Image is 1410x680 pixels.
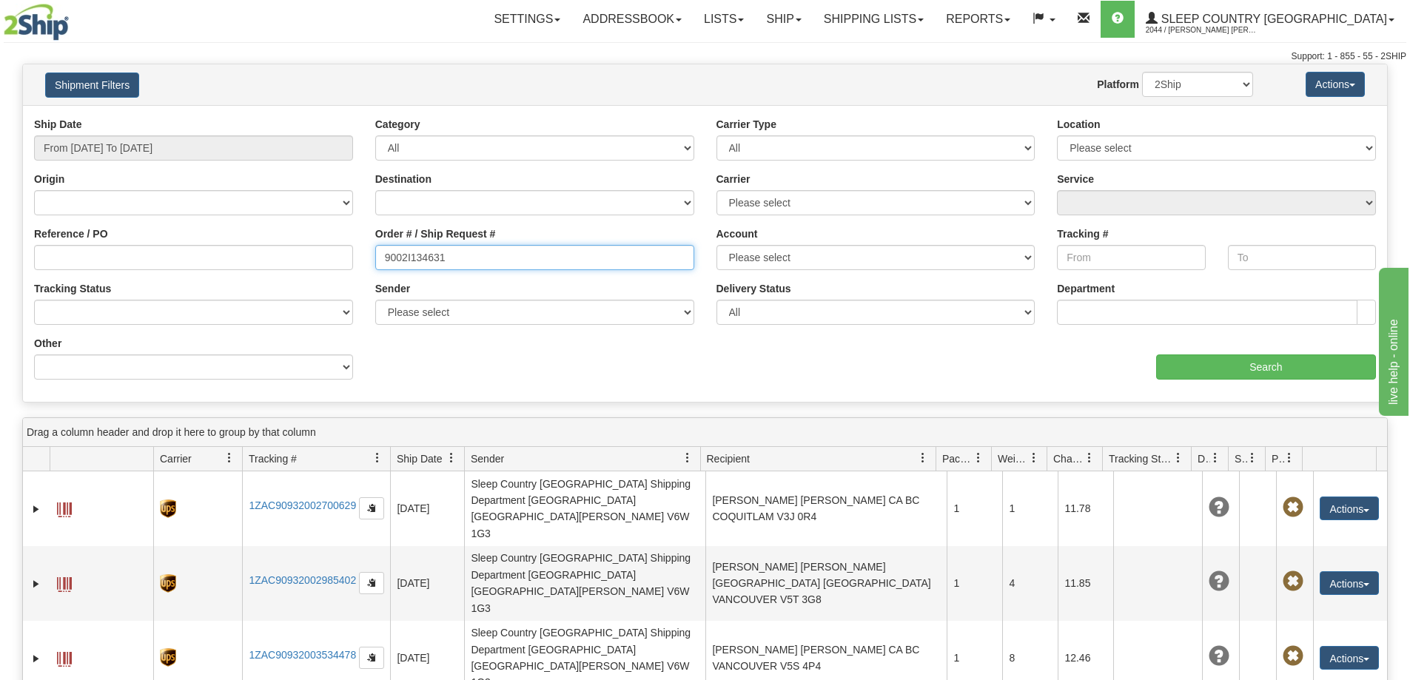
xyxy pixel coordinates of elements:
[34,117,82,132] label: Ship Date
[1240,445,1265,471] a: Shipment Issues filter column settings
[1109,451,1173,466] span: Tracking Status
[705,546,947,621] td: [PERSON_NAME] [PERSON_NAME] [GEOGRAPHIC_DATA] [GEOGRAPHIC_DATA] VANCOUVER V5T 3G8
[1057,281,1115,296] label: Department
[1002,546,1058,621] td: 4
[397,451,442,466] span: Ship Date
[1235,451,1247,466] span: Shipment Issues
[1228,245,1376,270] input: To
[365,445,390,471] a: Tracking # filter column settings
[998,451,1029,466] span: Weight
[1320,496,1379,520] button: Actions
[716,117,776,132] label: Carrier Type
[1057,172,1094,186] label: Service
[57,570,72,594] a: Label
[1283,646,1303,667] span: Pickup Not Assigned
[693,1,755,38] a: Lists
[675,445,700,471] a: Sender filter column settings
[1166,445,1191,471] a: Tracking Status filter column settings
[1283,497,1303,518] span: Pickup Not Assigned
[1097,77,1139,92] label: Platform
[947,546,1002,621] td: 1
[1376,264,1409,415] iframe: chat widget
[1021,445,1047,471] a: Weight filter column settings
[707,451,750,466] span: Recipient
[160,574,175,593] img: 8 - UPS
[1057,245,1205,270] input: From
[471,451,504,466] span: Sender
[910,445,936,471] a: Recipient filter column settings
[464,546,705,621] td: Sleep Country [GEOGRAPHIC_DATA] Shipping Department [GEOGRAPHIC_DATA] [GEOGRAPHIC_DATA][PERSON_NA...
[935,1,1021,38] a: Reports
[483,1,571,38] a: Settings
[1158,13,1387,25] span: Sleep Country [GEOGRAPHIC_DATA]
[1058,546,1113,621] td: 11.85
[359,497,384,519] button: Copy to clipboard
[1146,23,1257,38] span: 2044 / [PERSON_NAME] [PERSON_NAME]
[1277,445,1302,471] a: Pickup Status filter column settings
[359,572,384,594] button: Copy to clipboard
[1203,445,1228,471] a: Delivery Status filter column settings
[34,226,108,241] label: Reference / PO
[1283,571,1303,592] span: Pickup Not Assigned
[57,496,72,519] a: Label
[1077,445,1102,471] a: Charge filter column settings
[1053,451,1084,466] span: Charge
[1135,1,1406,38] a: Sleep Country [GEOGRAPHIC_DATA] 2044 / [PERSON_NAME] [PERSON_NAME]
[23,418,1387,447] div: grid grouping header
[813,1,935,38] a: Shipping lists
[249,451,297,466] span: Tracking #
[1320,646,1379,670] button: Actions
[375,226,496,241] label: Order # / Ship Request #
[375,172,432,186] label: Destination
[1058,471,1113,546] td: 11.78
[571,1,693,38] a: Addressbook
[947,471,1002,546] td: 1
[1320,571,1379,595] button: Actions
[705,471,947,546] td: [PERSON_NAME] [PERSON_NAME] CA BC COQUITLAM V3J 0R4
[4,50,1406,63] div: Support: 1 - 855 - 55 - 2SHIP
[34,281,111,296] label: Tracking Status
[249,574,356,586] a: 1ZAC90932002985402
[390,546,464,621] td: [DATE]
[1272,451,1284,466] span: Pickup Status
[390,471,464,546] td: [DATE]
[942,451,973,466] span: Packages
[1002,471,1058,546] td: 1
[4,4,69,41] img: logo2044.jpg
[464,471,705,546] td: Sleep Country [GEOGRAPHIC_DATA] Shipping Department [GEOGRAPHIC_DATA] [GEOGRAPHIC_DATA][PERSON_NA...
[359,647,384,669] button: Copy to clipboard
[1156,354,1376,380] input: Search
[249,649,356,661] a: 1ZAC90932003534478
[34,172,64,186] label: Origin
[716,172,751,186] label: Carrier
[439,445,464,471] a: Ship Date filter column settings
[160,499,175,518] img: 8 - UPS
[966,445,991,471] a: Packages filter column settings
[716,226,758,241] label: Account
[375,117,420,132] label: Category
[375,281,410,296] label: Sender
[1209,646,1229,667] span: Unknown
[57,645,72,669] a: Label
[1209,571,1229,592] span: Unknown
[217,445,242,471] a: Carrier filter column settings
[1209,497,1229,518] span: Unknown
[29,502,44,516] a: Expand
[1057,117,1100,132] label: Location
[45,73,139,98] button: Shipment Filters
[11,9,137,27] div: live help - online
[34,336,61,351] label: Other
[160,648,175,667] img: 8 - UPS
[29,576,44,591] a: Expand
[1198,451,1210,466] span: Delivery Status
[1306,72,1365,97] button: Actions
[160,451,192,466] span: Carrier
[1057,226,1108,241] label: Tracking #
[29,651,44,666] a: Expand
[716,281,791,296] label: Delivery Status
[755,1,812,38] a: Ship
[249,499,356,511] a: 1ZAC90932002700629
